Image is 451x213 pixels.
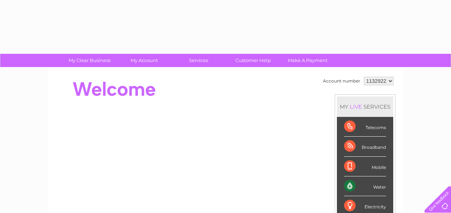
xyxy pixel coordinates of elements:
div: Water [344,176,386,196]
div: LIVE [348,103,363,110]
a: Services [169,54,228,67]
div: Mobile [344,157,386,176]
a: My Account [114,54,174,67]
a: My Clear Business [60,54,119,67]
a: Make A Payment [278,54,337,67]
div: Telecoms [344,117,386,137]
td: Account number [321,75,362,87]
div: MY SERVICES [337,96,393,117]
a: Customer Help [224,54,283,67]
div: Broadband [344,137,386,156]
